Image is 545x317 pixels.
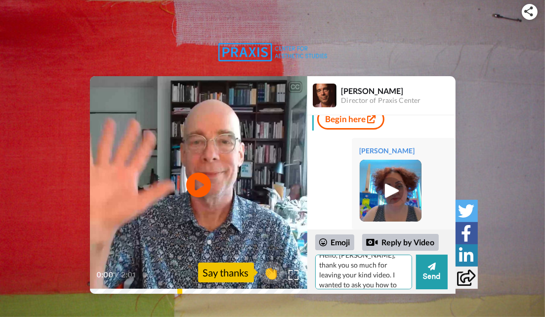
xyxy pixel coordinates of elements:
img: Full screen [289,270,298,280]
button: Send [416,255,448,289]
div: [PERSON_NAME] [341,86,455,95]
img: ic_share.svg [524,6,533,16]
a: Begin here [317,109,384,130]
div: Reply by Video [362,234,439,251]
img: ic_play_thick.png [377,177,404,204]
div: CC [289,82,301,92]
span: 👏 [259,265,284,280]
div: Emoji [315,234,354,250]
img: 0f330244-8327-422c-b1df-34dd8c7acc5e-thumb.jpg [360,160,421,222]
div: [PERSON_NAME] [360,146,448,156]
div: Reply by Video [366,236,378,248]
span: 2:01 [122,269,139,281]
img: logo [218,43,327,61]
div: Say thanks [198,263,254,282]
span: 0:00 [97,269,114,281]
span: / [116,269,120,281]
img: Profile Image [313,84,336,107]
div: Director of Praxis Center [341,96,455,105]
button: 👏 [259,262,284,284]
textarea: Hello, [PERSON_NAME], thank you so much for leaving your kind video. I wanted to ask you how to d... [315,255,412,289]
